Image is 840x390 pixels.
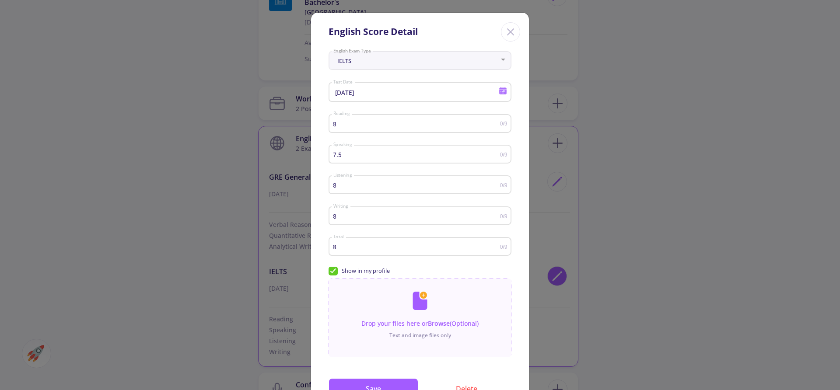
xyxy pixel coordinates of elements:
span: 0/9 [500,213,507,219]
span: Show in my profile [342,267,390,275]
span: 0/9 [500,244,507,250]
div: Close [501,22,520,42]
span: IELTS [335,57,351,65]
span: 0/9 [500,121,507,127]
span: 0/9 [500,152,507,158]
span: 0/9 [500,182,507,188]
div: English Score Detail [329,25,418,39]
